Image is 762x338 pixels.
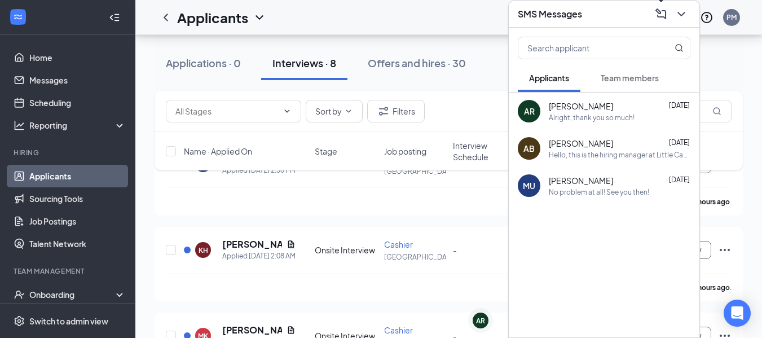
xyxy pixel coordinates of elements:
h5: [PERSON_NAME] [222,238,282,251]
button: Filter Filters [367,100,425,122]
span: [PERSON_NAME] [549,100,613,112]
a: Scheduling [29,91,126,114]
svg: Document [287,240,296,249]
span: [DATE] [669,101,690,109]
svg: ChevronDown [283,107,292,116]
svg: ChevronDown [344,107,353,116]
svg: Collapse [109,12,120,23]
span: Interview Schedule [453,140,515,163]
svg: MagnifyingGlass [712,107,721,116]
svg: Ellipses [718,243,732,257]
svg: UserCheck [14,289,25,300]
a: Home [29,46,126,69]
div: Hello, this is the hiring manager at Little Caesar's. Are you interested in setting up an intervi... [549,150,690,160]
div: Switch to admin view [29,315,108,327]
a: Sourcing Tools [29,187,126,210]
svg: ChevronDown [253,11,266,24]
a: Applicants [29,165,126,187]
span: - [453,245,457,255]
button: Sort byChevronDown [306,100,363,122]
span: [PERSON_NAME] [549,138,613,149]
svg: MagnifyingGlass [675,43,684,52]
p: [GEOGRAPHIC_DATA] [384,252,446,262]
div: Applied [DATE] 2:08 AM [222,251,296,262]
svg: Settings [14,315,25,327]
span: [DATE] [669,175,690,184]
span: Team members [601,73,659,83]
b: 15 hours ago [689,283,730,292]
svg: ComposeMessage [654,7,668,21]
span: Cashier [384,239,413,249]
div: PM [726,12,737,22]
div: AR [476,316,485,326]
div: Offers and hires · 30 [368,56,466,70]
div: AR [524,106,535,117]
svg: Filter [377,104,390,118]
svg: WorkstreamLogo [12,11,24,23]
span: Job posting [384,146,426,157]
a: Talent Network [29,232,126,255]
div: Onsite Interview [315,244,377,256]
div: No problem at all! See you then! [549,187,649,197]
h1: Applicants [177,8,248,27]
a: Job Postings [29,210,126,232]
div: MU [523,180,535,191]
h5: [PERSON_NAME] [222,324,282,336]
button: ChevronDown [672,5,690,23]
button: ComposeMessage [652,5,670,23]
span: Cashier [384,325,413,335]
svg: Analysis [14,120,25,131]
div: Interviews · 8 [272,56,336,70]
h3: SMS Messages [518,8,582,20]
div: Team Management [14,266,124,276]
svg: QuestionInfo [700,11,713,24]
span: Name · Applied On [184,146,252,157]
div: AB [523,143,535,154]
div: KH [199,245,208,255]
span: [DATE] [669,138,690,147]
span: [PERSON_NAME] [549,175,613,186]
div: Hiring [14,148,124,157]
span: Applicants [529,73,569,83]
input: Search applicant [518,37,652,59]
div: Open Intercom Messenger [724,300,751,327]
a: Messages [29,69,126,91]
div: Applications · 0 [166,56,241,70]
svg: ChevronDown [675,7,688,21]
input: All Stages [175,105,278,117]
svg: Document [287,326,296,335]
div: Reporting [29,120,126,131]
div: Alright, thank you so much! [549,113,635,122]
span: Sort by [315,107,342,115]
svg: ChevronLeft [159,11,173,24]
span: Stage [315,146,337,157]
b: 3 hours ago [693,197,730,206]
div: Onboarding [29,289,116,300]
